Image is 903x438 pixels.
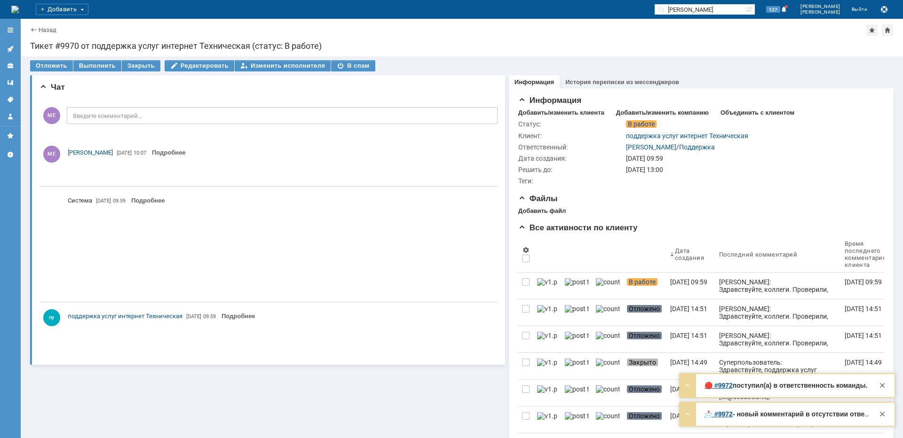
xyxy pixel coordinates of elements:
[623,353,666,379] a: Закрыто
[3,92,18,107] a: Теги
[670,332,707,339] div: [DATE] 14:51
[3,75,18,90] a: Шаблоны комментариев
[117,150,132,156] span: [DATE]
[518,223,638,232] span: Все активности по клиенту
[565,332,588,339] img: post ticket.png
[68,148,113,157] a: [PERSON_NAME]
[592,299,623,326] a: counter.png
[11,6,19,13] a: Перейти на домашнюю страницу
[68,312,182,321] a: поддержка услуг интернет Техническая
[719,251,797,258] div: Последний комментарий
[626,143,715,151] div: /
[877,408,888,420] div: Закрыть
[670,305,707,313] div: [DATE] 14:51
[36,4,88,15] div: Добавить
[537,332,557,339] img: v1.png
[675,247,704,261] div: Дата создания
[537,412,557,420] img: v1.png
[841,326,897,352] a: [DATE] 14:51
[596,385,619,393] img: counter.png
[715,326,841,352] a: [PERSON_NAME]: Здравствуйте, коллеги. Проверили, канал работает штатно, видим маки в обе стороны.
[627,332,662,339] span: Отложено
[537,278,557,286] img: v1.png
[68,197,92,204] span: Система
[715,299,841,326] a: [PERSON_NAME]: Здравствуйте, коллеги. Проверили, канал работает штатно, видим маки в обе стороны.
[623,326,666,352] a: Отложено
[565,412,588,420] img: post ticket.png
[561,380,592,406] a: post ticket.png
[518,96,581,105] span: Информация
[715,353,841,379] a: Суперпользователь: Здравствуйте, поддержка услуг интернет Техническая! Ваше обращение зарегистрир...
[3,41,18,56] a: Активности
[800,4,840,9] span: [PERSON_NAME]
[666,299,715,326] a: [DATE] 14:51
[626,120,657,128] span: В работе
[719,278,837,308] div: [PERSON_NAME]: Здравствуйте, коллеги. Проверили, канал работает штатно, видим маки в обе стороны.
[626,132,748,140] a: поддержка услуг интернет Техническая
[518,143,624,151] div: Ответственный:
[841,236,897,273] th: Время последнего комментария клиента
[845,240,886,268] div: Время последнего комментария клиента
[670,412,707,420] div: [DATE] 11:51
[666,407,715,433] a: [DATE] 11:51
[623,407,666,433] a: Отложено
[627,359,658,366] span: Закрыто
[666,353,715,379] a: [DATE] 14:49
[682,408,693,420] div: Развернуть
[626,155,879,162] div: [DATE] 09:59
[627,278,657,286] span: В работе
[565,359,588,366] img: post ticket.png
[623,299,666,326] a: Отложено
[565,278,588,286] img: post ticket.png
[882,24,893,36] div: Сделать домашней страницей
[845,332,882,339] div: [DATE] 14:51
[626,143,676,151] a: [PERSON_NAME]
[715,273,841,299] a: [PERSON_NAME]: Здравствуйте, коллеги. Проверили, канал работает штатно, видим маки в обе стороны.
[561,353,592,379] a: post ticket.png
[39,26,56,33] a: Назад
[666,236,715,273] th: Дата создания
[596,305,619,313] img: counter.png
[682,380,693,391] div: Развернуть
[43,107,60,124] span: МЕ
[616,109,709,117] div: Добавить/изменить компанию
[592,380,623,406] a: counter.png
[3,109,18,124] a: Мой профиль
[533,326,561,352] a: v1.png
[719,305,837,335] div: [PERSON_NAME]: Здравствуйте, коллеги. Проверили, канал работает штатно, видим маки в обе стороны.
[705,410,733,418] strong: 📩 #9972
[721,109,794,117] div: Объединить с клиентом
[518,177,624,185] div: Теги:
[705,382,733,389] a: 🔴 #9972
[592,326,623,352] a: counter.png
[68,149,113,156] span: [PERSON_NAME]
[596,359,619,366] img: counter.png
[30,41,894,51] div: Тикет #9970 от поддержка услуг интернет Техническая (статус: В работе)
[719,359,837,426] div: Суперпользователь: Здравствуйте, поддержка услуг интернет Техническая! Ваше обращение зарегистрир...
[623,380,666,406] a: Отложено
[879,4,890,15] button: Сохранить лог
[679,143,715,151] a: Поддержка
[592,353,623,379] a: counter.png
[592,273,623,299] a: counter.png
[537,359,557,366] img: v1.png
[565,305,588,313] img: post ticket.png
[518,109,604,117] div: Добавить/изменить клиента
[11,6,19,13] img: logo
[152,149,186,156] a: Подробнее
[745,4,755,13] span: Расширенный поиск
[518,120,624,128] div: Статус:
[533,273,561,299] a: v1.png
[186,313,201,320] span: [DATE]
[666,326,715,352] a: [DATE] 14:51
[561,407,592,433] a: post ticket.png
[113,198,126,204] span: 09:59
[845,278,882,286] div: [DATE] 09:59
[845,305,882,313] div: [DATE] 14:51
[670,359,707,366] div: [DATE] 14:49
[537,305,557,313] img: v1.png
[515,78,554,86] a: Информация
[565,78,679,86] a: История переписки из мессенджеров
[203,313,216,320] span: 09:59
[627,412,662,420] span: Отложено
